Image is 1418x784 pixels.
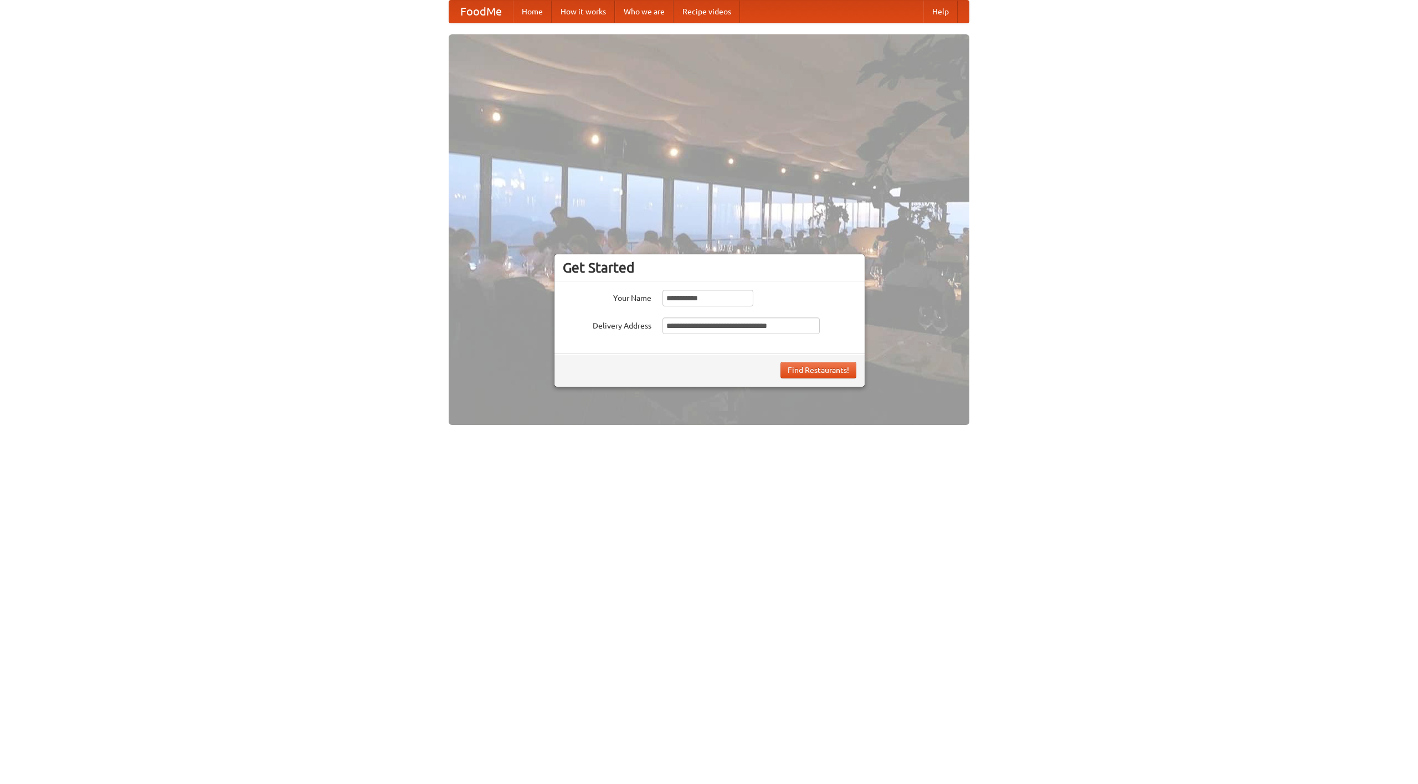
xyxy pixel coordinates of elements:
a: Recipe videos [674,1,740,23]
h3: Get Started [563,259,856,276]
a: FoodMe [449,1,513,23]
a: Who we are [615,1,674,23]
button: Find Restaurants! [780,362,856,378]
a: Home [513,1,552,23]
label: Delivery Address [563,317,651,331]
a: Help [923,1,958,23]
a: How it works [552,1,615,23]
label: Your Name [563,290,651,304]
